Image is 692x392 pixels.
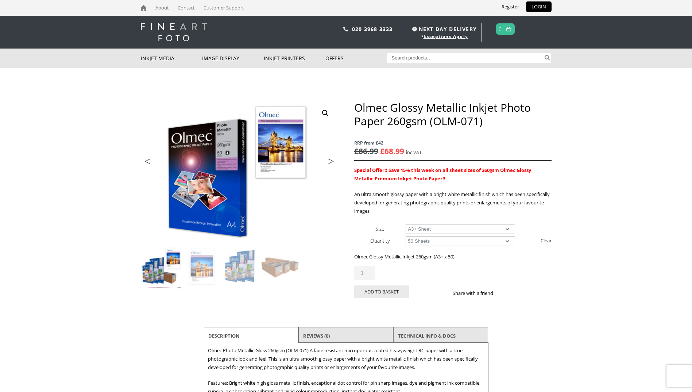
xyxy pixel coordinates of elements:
a: View full-screen image gallery [319,107,332,120]
a: TECHNICAL INFO & DOCS [398,329,456,342]
p: Olmec Photo Metallic Gloss 260gsm (OLM-071) A fade resistant microporous coated heavyweight RC pa... [208,346,484,372]
a: 0 [499,24,502,34]
img: time.svg [412,27,417,31]
span: Special Offer!! Save 15% this week on all sheet sizes of 260gsm Olmec Glossy Metallic Premium Ink... [354,167,531,182]
a: 020 3968 3333 [352,26,393,32]
img: Olmec-Photo-Metallic-Gloss-260gsm_OLM-71_Sheet-Format-Inkjet-Photo-Paper [141,101,338,246]
a: Offers [325,49,387,68]
img: phone.svg [343,27,348,31]
img: Olmec Glossy Metallic Inkjet Photo Paper 260gsm (OLM-071) - Image 2 [181,247,221,286]
span: NEXT DAY DELIVERY [410,25,477,33]
a: Description [208,329,240,342]
img: Olmec Glossy Metallic Inkjet Photo Paper 260gsm (OLM-071) - Image 5 [141,287,181,326]
p: Share with a friend [453,289,502,297]
a: Exceptions Apply [424,33,468,39]
img: Olmec Glossy Metallic Inkjet Photo Paper 260gsm (OLM-071) [141,247,181,286]
a: Inkjet Media [141,49,202,68]
input: Search products… [387,53,543,63]
img: email sharing button [519,290,525,296]
span: £ [354,146,359,156]
h1: Olmec Glossy Metallic Inkjet Photo Paper 260gsm (OLM-071) [354,101,551,128]
img: facebook sharing button [502,290,508,296]
button: Search [543,53,552,63]
p: An ultra smooth glossy paper with a bright white metallic finish which has been specifically deve... [354,190,551,215]
span: £ [380,146,384,156]
bdi: 86.99 [354,146,378,156]
bdi: 68.99 [380,146,404,156]
a: Inkjet Printers [264,49,325,68]
a: Clear options [541,235,552,246]
label: Quantity [370,237,390,244]
input: Product quantity [354,266,375,280]
button: Add to basket [354,285,409,298]
label: Size [375,225,384,232]
a: Reviews (0) [303,329,330,342]
a: Register [496,1,525,12]
p: Olmec Glossy Metallic Inkjet 260gsm (A3+ x 50) [354,253,551,261]
a: LOGIN [526,1,552,12]
img: Olmec Glossy Metallic Inkjet Photo Paper 260gsm (OLM-071) - Image 4 [262,247,301,286]
img: twitter sharing button [511,290,517,296]
img: logo-white.svg [141,23,207,41]
a: Image Display [202,49,264,68]
img: Olmec Glossy Metallic Inkjet Photo Paper 260gsm (OLM-071) - Image 3 [221,247,261,286]
span: RRP from £42 [354,139,551,147]
img: basket.svg [506,27,511,31]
